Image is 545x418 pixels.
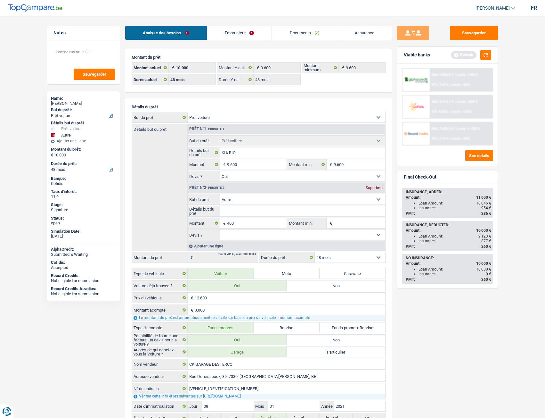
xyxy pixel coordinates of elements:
[51,216,116,221] div: Status:
[302,63,339,73] label: Montant minimum
[188,159,220,170] label: Montant
[188,347,287,357] label: Garage
[51,107,115,113] label: But du prêt:
[432,83,448,87] span: DTI: 7.41%
[206,127,224,131] span: - Priorité 1
[206,186,224,189] span: - Priorité 2
[481,239,491,243] span: 877 €
[268,401,319,411] input: MM
[419,201,491,205] div: Loan Amount:
[188,371,385,381] input: Sélectionnez votre adresse dans la barre de recherche
[132,268,188,279] label: Type de véhicule
[476,5,510,11] span: [PERSON_NAME]
[132,335,188,345] label: Possibilité de fournir une facture, un devis pour la voiture ?
[51,176,116,181] div: Banque:
[188,401,202,411] label: Jour
[476,261,491,266] span: 10 000 €
[132,252,187,263] label: Montant du prêt
[254,401,268,411] label: Mois
[51,189,116,194] div: Taux d'intérêt:
[404,52,430,58] div: Viable banks
[220,159,227,170] span: €
[132,55,386,60] p: Montant du prêt
[51,286,116,291] div: Record Credits Atradius:
[188,293,195,303] span: €
[188,171,220,181] label: Devis ?
[406,256,491,260] div: NO INSURANCE:
[406,228,491,233] div: Amount:
[51,252,116,257] div: Submitted & Waiting
[132,124,187,131] label: Détails but du prêt
[457,100,477,104] span: Limit: >800 €
[132,293,188,303] label: Prix du véhicule
[51,221,116,226] div: open
[450,26,498,40] button: Sauvegarder
[320,322,386,333] label: Fonds propre + Reprise
[406,244,491,249] div: PMT:
[419,206,491,210] div: Insurance:
[188,194,220,205] label: But du prêt
[51,273,116,278] div: Record Credits:
[188,230,220,240] label: Devis ?
[169,63,176,73] span: €
[432,100,453,104] span: NAI: 3 613,7 €
[51,101,116,106] div: [PERSON_NAME]
[287,347,386,357] label: Particulier
[406,190,491,194] div: INSURANCE, ADDED:
[188,280,287,291] label: Oui
[451,51,476,58] div: Refresh
[51,260,116,265] div: Cofidis:
[132,305,188,315] label: Montant acompte
[53,30,113,36] h5: Notes
[470,3,515,13] a: [PERSON_NAME]
[449,110,451,114] span: /
[451,110,472,114] span: Limit: <100%
[451,137,470,141] span: Limit: <65%
[132,401,188,411] label: Date d'immatriculation
[432,127,453,131] span: NAI: 3 426,9 €
[51,291,116,297] div: Not eligible for submission
[132,280,188,291] label: Voiture déjà trouvée ?
[51,139,116,143] div: Ajouter une ligne
[51,96,116,101] div: Name:
[259,252,315,263] label: Durée du prêt:
[481,211,491,216] span: 286 €
[132,347,188,357] label: Auprès de qui achetez-vous la Voiture ?
[187,252,194,263] span: €
[419,234,491,238] div: Loan Amount:
[188,147,220,158] label: Détails but du prêt
[457,127,480,131] span: Limit: >1.333 €
[449,137,451,141] span: /
[188,305,195,315] span: €
[419,267,491,272] div: Loan Amount:
[337,26,392,40] a: Assurance
[51,265,116,270] div: Accepted
[287,218,326,228] label: Montant min.
[132,63,169,73] label: Montant actuel
[254,268,320,279] label: Moto
[287,159,326,170] label: Montant min.
[486,272,491,276] span: 0 €
[406,195,491,200] div: Amount:
[202,401,253,411] input: JJ
[74,69,115,80] button: Sauvegarder
[476,201,491,205] span: 10 046 €
[132,394,385,399] div: Vérifier cette info et les suivantes sur [URL][DOMAIN_NAME]
[132,112,188,122] label: But du prêt
[254,322,320,333] label: Reprise
[188,186,226,190] div: Prêt n°2
[419,272,491,276] div: Insurance:
[454,127,456,131] span: /
[188,218,220,228] label: Montant
[327,159,334,170] span: €
[406,277,491,282] div: PMT:
[51,153,53,158] span: €
[287,280,386,291] label: Non
[287,335,386,345] label: Non
[51,147,115,152] label: Montant du prêt:
[217,74,254,85] label: Durée Y call
[51,229,116,234] div: Simulation Date:
[457,73,477,77] span: Limit: >750 €
[320,401,334,411] label: Année
[51,207,116,213] div: Signature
